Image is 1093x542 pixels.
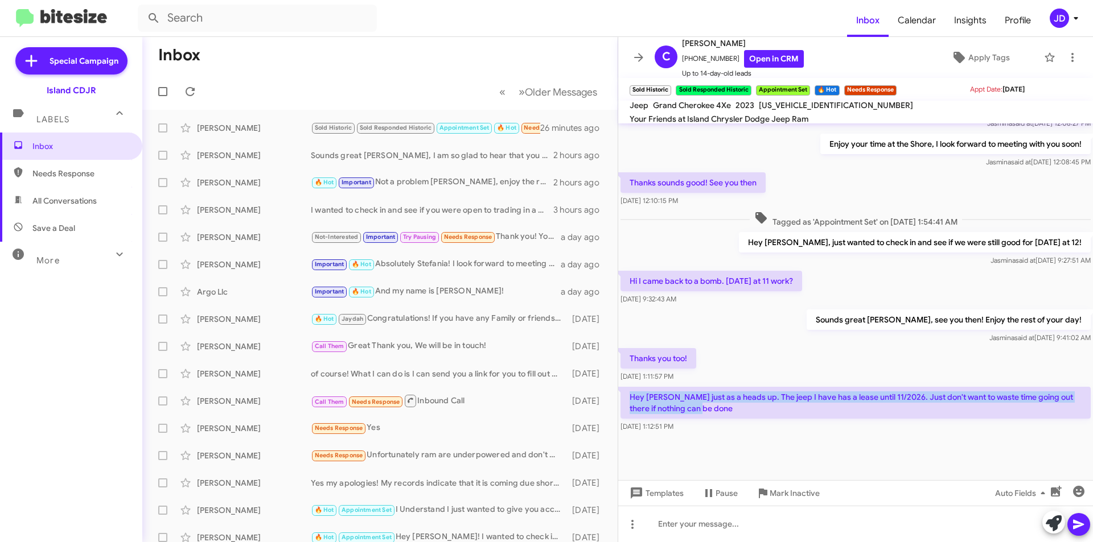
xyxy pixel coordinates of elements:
span: 🔥 Hot [315,315,334,322]
span: 🔥 Hot [315,506,334,514]
div: And my name is [PERSON_NAME]! [311,285,561,298]
span: 2023 [735,100,754,110]
span: 🔥 Hot [352,260,371,268]
span: said at [1016,256,1036,264]
div: [PERSON_NAME] [197,259,311,270]
span: [PHONE_NUMBER] [682,50,804,68]
div: 2 hours ago [553,150,609,161]
div: [PERSON_NAME] [197,204,311,216]
button: Next [512,80,604,104]
div: 2 hours ago [553,177,609,188]
div: of course! What I can do is I can send you a link for you to fill out since I haven't seen the ca... [311,368,566,379]
button: Previous [492,80,512,104]
span: [DATE] 1:11:57 PM [621,372,673,380]
div: Thank you! You do the same! [311,230,561,243]
span: Needs Response [315,452,363,459]
a: Insights [945,4,996,37]
span: Important [315,288,344,295]
div: [DATE] [566,423,609,434]
div: [PERSON_NAME] [197,231,311,243]
div: Not a problem [PERSON_NAME], enjoy the rest of your weeK! [311,176,553,189]
span: Needs Response [444,233,492,241]
span: Grand Cherokee 4Xe [653,100,731,110]
div: 3 hours ago [553,204,609,216]
span: Sold Responded Historic [360,124,432,131]
span: » [519,85,525,99]
button: Templates [618,483,693,503]
div: Absolutely Stefania! I look forward to meeting with you then! [311,258,561,271]
div: [PERSON_NAME] [197,477,311,489]
span: Apply Tags [968,47,1010,68]
span: Appointment Set [439,124,490,131]
span: Jaydah [342,315,363,322]
button: Auto Fields [986,483,1059,503]
span: Needs Response [315,424,363,432]
span: Auto Fields [995,483,1050,503]
span: 🔥 Hot [352,288,371,295]
small: Sold Historic [630,85,671,96]
span: said at [1014,333,1034,342]
p: Hey [PERSON_NAME], just wanted to check in and see if we were still good for [DATE] at 12! [739,232,1091,253]
div: Unfortunately ram are underpowered and don't want to give up my 8 cylinder for a 6 big truck smal... [311,449,566,462]
div: Congratulations! If you have any Family or friends to refer us to That will be greatly Appreciated! [311,312,566,325]
div: [PERSON_NAME] [197,177,311,188]
nav: Page navigation example [493,80,604,104]
span: Call Them [315,398,344,406]
div: [PERSON_NAME] [197,313,311,325]
span: Try Pausing [403,233,436,241]
span: Jasmina [DATE] 9:41:02 AM [989,333,1091,342]
div: Island CDJR [47,85,96,96]
span: Inbox [32,140,129,152]
a: Special Campaign [15,47,128,75]
div: I wanted to check in and see if you were open to trading in a bit early! [311,204,553,216]
p: Thanks you too! [621,348,696,369]
span: Important [315,260,344,268]
div: [PERSON_NAME] [197,341,311,352]
button: Pause [693,483,747,503]
span: Tagged as 'Appointment Set' on [DATE] 1:54:41 AM [750,211,962,227]
span: [US_VEHICLE_IDENTIFICATION_NUMBER] [759,100,913,110]
span: Needs Response [524,124,572,131]
div: [PERSON_NAME] [197,504,311,516]
span: Call Them [315,342,344,350]
span: 🔥 Hot [315,179,334,186]
span: Up to 14-day-old leads [682,68,804,79]
span: [DATE] [1002,85,1025,93]
span: Needs Response [352,398,400,406]
span: Important [366,233,396,241]
span: Templates [627,483,684,503]
span: Profile [996,4,1040,37]
p: Hi I came back to a bomb. [DATE] at 11 work? [621,271,802,291]
span: 🔥 Hot [497,124,516,131]
div: a day ago [561,259,609,270]
div: [DATE] [566,395,609,407]
div: [DATE] [566,450,609,461]
span: Needs Response [32,168,129,179]
span: Jasmina [DATE] 12:08:45 PM [986,158,1091,166]
div: Yes [311,421,566,435]
h1: Inbox [158,46,200,64]
span: Jasmina [DATE] 9:27:51 AM [991,256,1091,264]
div: Inbound Call [311,394,566,408]
a: Calendar [889,4,945,37]
span: Labels [36,114,69,125]
span: [PERSON_NAME] [682,36,804,50]
small: Appointment Set [756,85,810,96]
span: 🔥 Hot [315,533,334,541]
span: Special Campaign [50,55,118,67]
div: [DATE] [566,504,609,516]
span: Pause [716,483,738,503]
div: [PERSON_NAME] [197,368,311,379]
span: Appt Date: [970,85,1002,93]
a: Inbox [847,4,889,37]
div: I Understand I just wanted to give you accurate pricing not Estimates! and that will mostly depen... [311,503,566,516]
span: Appointment Set [342,506,392,514]
span: [DATE] 9:32:43 AM [621,295,676,303]
span: Older Messages [525,86,597,98]
div: [DATE] [566,477,609,489]
div: Sounds great [PERSON_NAME], I am so glad to hear that you love it! If you would like, we could co... [311,150,553,161]
div: [PERSON_NAME] [197,122,311,134]
span: Sold Historic [315,124,352,131]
